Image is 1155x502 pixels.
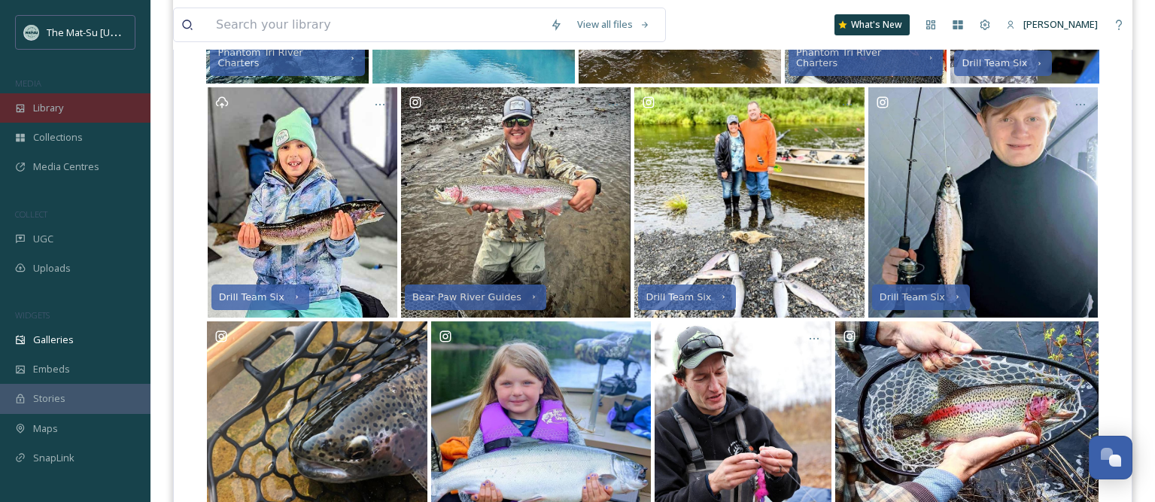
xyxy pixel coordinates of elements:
img: Social_thumbnail.png [24,25,39,40]
input: Search your library [208,8,543,41]
span: Embeds [33,362,70,376]
a: What's New [834,14,910,35]
span: Media Centres [33,160,99,174]
div: Drill Team Six [646,292,711,303]
div: Drill Team Six [962,58,1027,68]
span: Maps [33,421,58,436]
a: [PERSON_NAME] [998,10,1105,39]
span: Uploads [33,261,71,275]
a: View all files [570,10,658,39]
span: SnapLink [33,451,74,465]
div: Bear Paw River Guides [412,292,521,303]
span: MEDIA [15,78,41,89]
a: Drill Team SixThese heavy hitters from Wisconsin enlisted our services for a 2 day Salmon extrava... [633,87,866,317]
div: Drill Team Six [880,292,945,303]
div: Phantom Tri River Charters [217,47,340,68]
a: Drill Team SixDuring this pandemic, family has become a priority and spending time together is mo... [866,87,1099,317]
a: Drill Team Six [205,87,399,317]
div: Drill Team Six [219,292,284,303]
span: Stories [33,391,65,406]
div: Phantom Tri River Charters [796,47,919,68]
span: Library [33,101,63,115]
span: UGC [33,232,53,246]
span: WIDGETS [15,309,50,321]
span: [PERSON_NAME] [1023,17,1098,31]
a: Bear Paw River Guidestom.sells.reno.tahoe and carolinecspicer making it happen again on their ann... [400,87,633,317]
button: Open Chat [1089,436,1132,479]
span: Galleries [33,333,74,347]
span: The Mat-Su [US_STATE] [47,25,151,39]
span: Collections [33,130,83,145]
span: COLLECT [15,208,47,220]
